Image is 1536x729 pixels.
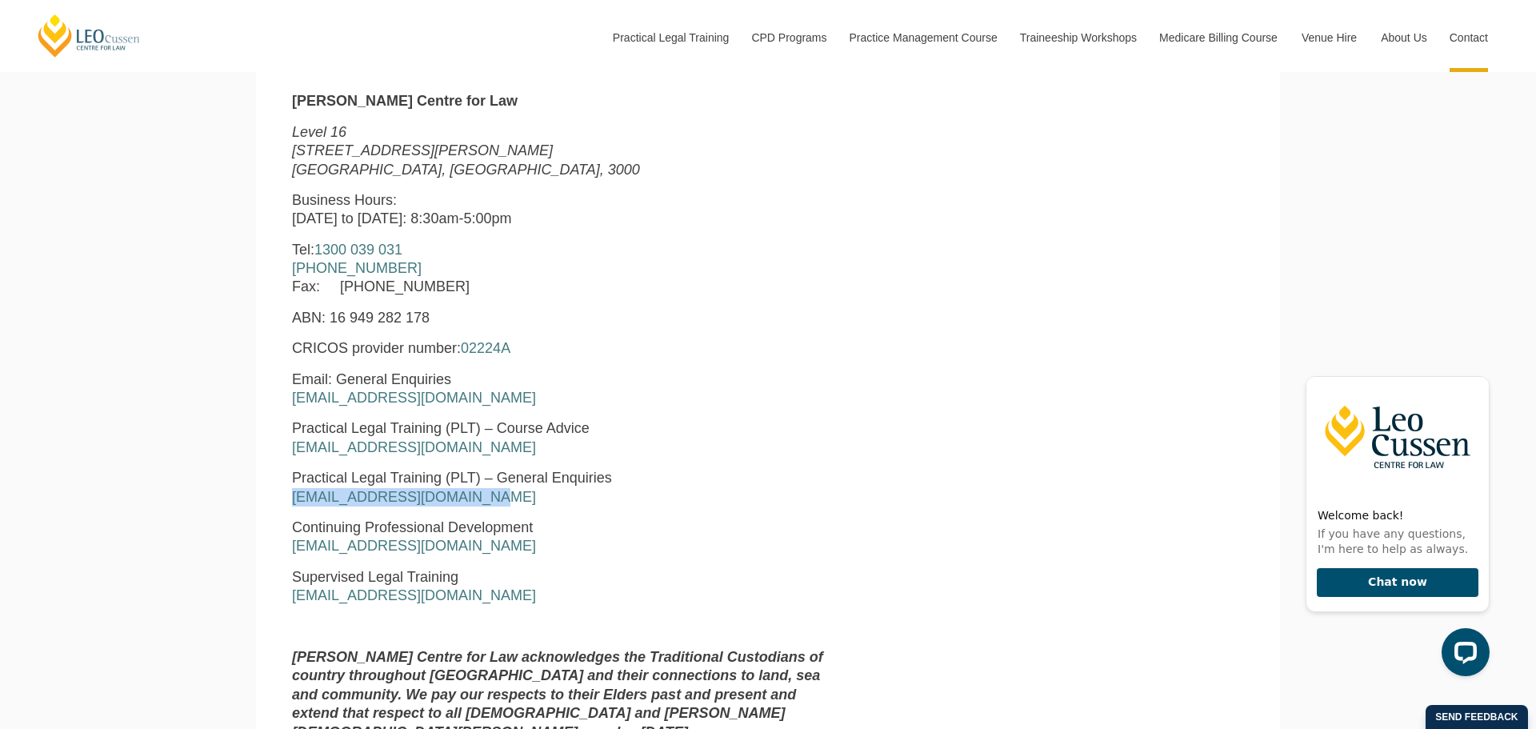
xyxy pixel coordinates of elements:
[1147,3,1290,72] a: Medicare Billing Course
[1290,3,1369,72] a: Venue Hire
[292,371,838,408] p: Email: General Enquiries
[292,162,640,178] em: [GEOGRAPHIC_DATA], [GEOGRAPHIC_DATA], 3000
[292,419,838,457] p: Practical Legal Training (PLT) – Course Advice
[36,13,142,58] a: [PERSON_NAME] Centre for Law
[292,241,838,297] p: Tel: Fax: [PHONE_NUMBER]
[1008,3,1147,72] a: Traineeship Workshops
[601,3,740,72] a: Practical Legal Training
[1369,3,1438,72] a: About Us
[292,191,838,229] p: Business Hours: [DATE] to [DATE]: 8:30am-5:00pm
[292,489,536,505] a: [EMAIL_ADDRESS][DOMAIN_NAME]
[292,538,536,554] a: [EMAIL_ADDRESS][DOMAIN_NAME]
[292,390,536,406] a: [EMAIL_ADDRESS][DOMAIN_NAME]
[314,242,402,258] a: 1300 039 031
[292,309,838,327] p: ABN: 16 949 282 178
[292,568,838,606] p: Supervised Legal Training
[292,519,838,556] p: Continuing Professional Development
[292,124,346,140] em: Level 16
[838,3,1008,72] a: Practice Management Course
[461,340,510,356] a: 02224A
[292,93,518,109] strong: [PERSON_NAME] Centre for Law
[1293,347,1496,689] iframe: LiveChat chat widget
[292,587,536,603] a: [EMAIL_ADDRESS][DOMAIN_NAME]
[292,142,553,158] em: [STREET_ADDRESS][PERSON_NAME]
[739,3,837,72] a: CPD Programs
[292,439,536,455] a: [EMAIL_ADDRESS][DOMAIN_NAME]
[1438,3,1500,72] a: Contact
[292,260,422,276] a: [PHONE_NUMBER]
[292,470,612,486] span: Practical Legal Training (PLT) – General Enquiries
[292,339,838,358] p: CRICOS provider number:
